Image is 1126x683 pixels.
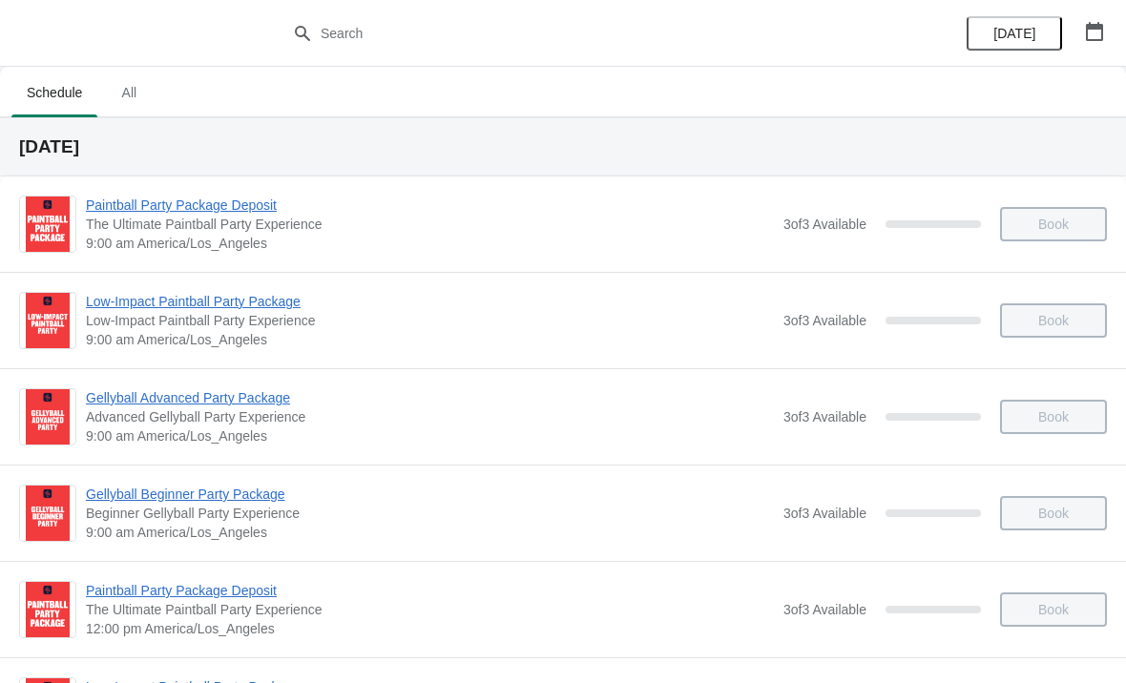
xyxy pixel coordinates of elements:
[86,215,774,234] span: The Ultimate Paintball Party Experience
[783,313,866,328] span: 3 of 3 Available
[320,16,844,51] input: Search
[11,75,97,110] span: Schedule
[86,196,774,215] span: Paintball Party Package Deposit
[105,75,153,110] span: All
[783,506,866,521] span: 3 of 3 Available
[86,292,774,311] span: Low-Impact Paintball Party Package
[783,217,866,232] span: 3 of 3 Available
[26,197,70,252] img: Paintball Party Package Deposit | The Ultimate Paintball Party Experience | 9:00 am America/Los_A...
[26,389,70,445] img: Gellyball Advanced Party Package | Advanced Gellyball Party Experience | 9:00 am America/Los_Angeles
[86,619,774,638] span: 12:00 pm America/Los_Angeles
[967,16,1062,51] button: [DATE]
[993,26,1035,41] span: [DATE]
[783,409,866,424] span: 3 of 3 Available
[783,602,866,617] span: 3 of 3 Available
[86,330,774,349] span: 9:00 am America/Los_Angeles
[86,388,774,407] span: Gellyball Advanced Party Package
[86,504,774,523] span: Beginner Gellyball Party Experience
[26,293,70,348] img: Low-Impact Paintball Party Package | Low-Impact Paintball Party Experience | 9:00 am America/Los_...
[86,485,774,504] span: Gellyball Beginner Party Package
[86,311,774,330] span: Low-Impact Paintball Party Experience
[86,234,774,253] span: 9:00 am America/Los_Angeles
[19,137,1107,156] h2: [DATE]
[86,523,774,542] span: 9:00 am America/Los_Angeles
[26,486,70,541] img: Gellyball Beginner Party Package | Beginner Gellyball Party Experience | 9:00 am America/Los_Angeles
[86,581,774,600] span: Paintball Party Package Deposit
[86,426,774,445] span: 9:00 am America/Los_Angeles
[86,407,774,426] span: Advanced Gellyball Party Experience
[86,600,774,619] span: The Ultimate Paintball Party Experience
[26,582,70,637] img: Paintball Party Package Deposit | The Ultimate Paintball Party Experience | 12:00 pm America/Los_...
